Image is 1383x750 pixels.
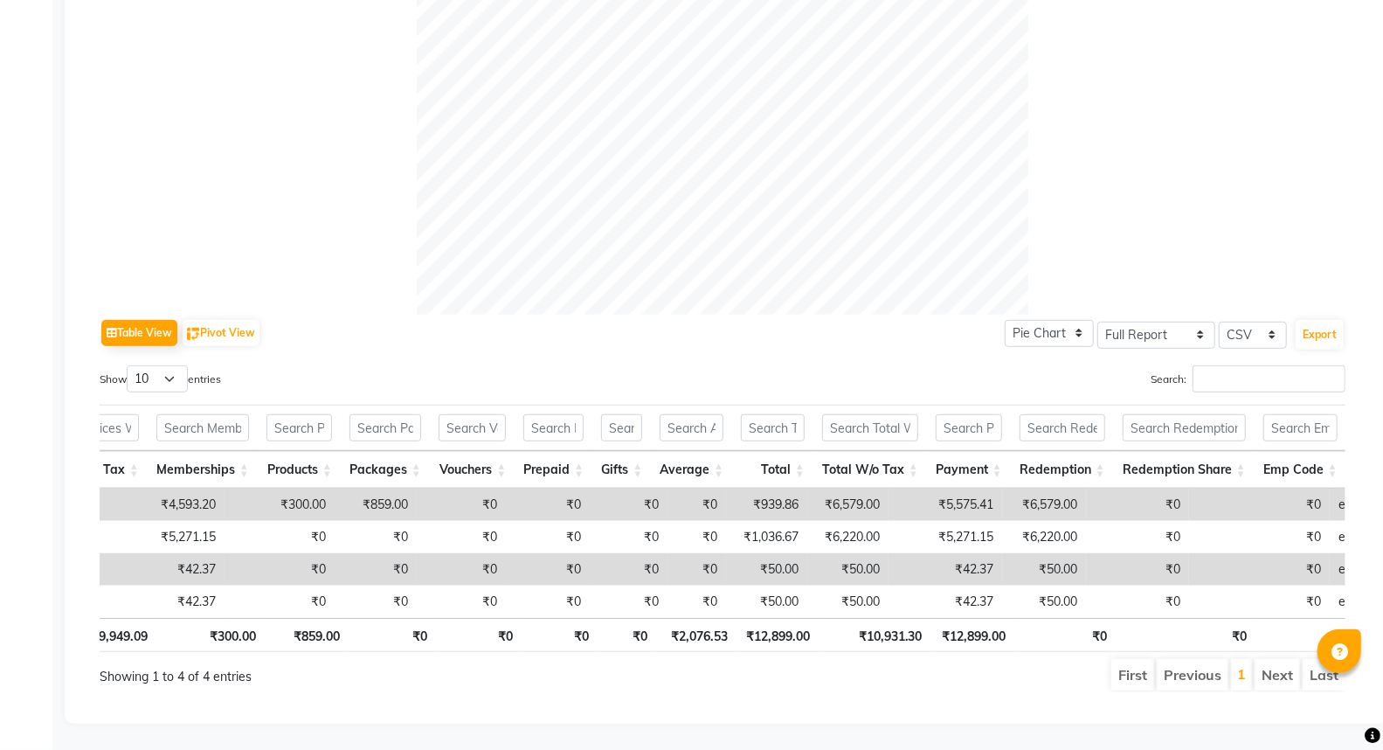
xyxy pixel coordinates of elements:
[349,618,436,652] th: ₹0
[506,553,590,586] td: ₹0
[92,553,225,586] td: ₹42.37
[726,521,807,553] td: ₹1,036.67
[592,451,651,489] th: Gifts: activate to sort column ascending
[506,489,590,521] td: ₹0
[92,521,225,553] td: ₹5,271.15
[417,586,506,618] td: ₹0
[726,586,807,618] td: ₹50.00
[736,618,819,652] th: ₹12,899.00
[335,489,417,521] td: ₹859.00
[266,618,349,652] th: ₹859.00
[807,586,889,618] td: ₹50.00
[148,451,258,489] th: Memberships: activate to sort column ascending
[598,618,657,652] th: ₹0
[741,414,805,441] input: Search Total
[590,553,667,586] td: ₹0
[1193,365,1345,392] input: Search:
[506,521,590,553] td: ₹0
[889,553,1002,586] td: ₹42.37
[100,657,604,686] div: Showing 1 to 4 of 4 entries
[506,586,590,618] td: ₹0
[889,489,1002,521] td: ₹5,575.41
[590,521,667,553] td: ₹0
[732,451,813,489] th: Total: activate to sort column ascending
[522,618,598,652] th: ₹0
[1020,414,1105,441] input: Search Redemption
[1123,414,1246,441] input: Search Redemption Share
[1189,586,1330,618] td: ₹0
[258,451,341,489] th: Products: activate to sort column ascending
[341,451,430,489] th: Packages: activate to sort column ascending
[1002,521,1086,553] td: ₹6,220.00
[1263,414,1338,441] input: Search Emp Code
[225,586,335,618] td: ₹0
[936,414,1002,441] input: Search Payment
[807,489,889,521] td: ₹6,579.00
[335,553,417,586] td: ₹0
[127,365,188,392] select: Showentries
[225,553,335,586] td: ₹0
[667,489,726,521] td: ₹0
[651,451,732,489] th: Average: activate to sort column ascending
[1189,489,1330,521] td: ₹0
[1086,553,1189,586] td: ₹0
[590,489,667,521] td: ₹0
[349,414,421,441] input: Search Packages
[92,586,225,618] td: ₹42.37
[1011,451,1114,489] th: Redemption: activate to sort column ascending
[807,553,889,586] td: ₹50.00
[335,521,417,553] td: ₹0
[417,521,506,553] td: ₹0
[1189,553,1330,586] td: ₹0
[1002,586,1086,618] td: ₹50.00
[657,618,737,652] th: ₹2,076.53
[101,320,177,346] button: Table View
[1296,320,1344,350] button: Export
[726,553,807,586] td: ₹50.00
[1014,618,1117,652] th: ₹0
[335,586,417,618] td: ₹0
[667,553,726,586] td: ₹0
[931,618,1014,652] th: ₹12,899.00
[417,489,506,521] td: ₹0
[1117,618,1256,652] th: ₹0
[183,320,259,346] button: Pivot View
[1114,451,1255,489] th: Redemption Share: activate to sort column ascending
[601,414,642,441] input: Search Gifts
[100,365,221,392] label: Show entries
[667,586,726,618] td: ₹0
[430,451,515,489] th: Vouchers: activate to sort column ascending
[1255,451,1346,489] th: Emp Code: activate to sort column ascending
[225,521,335,553] td: ₹0
[889,586,1002,618] td: ₹42.37
[1086,521,1189,553] td: ₹0
[660,414,723,441] input: Search Average
[515,451,592,489] th: Prepaid: activate to sort column ascending
[927,451,1011,489] th: Payment: activate to sort column ascending
[266,414,332,441] input: Search Products
[1002,553,1086,586] td: ₹50.00
[822,414,918,441] input: Search Total W/o Tax
[225,489,335,521] td: ₹300.00
[417,553,506,586] td: ₹0
[807,521,889,553] td: ₹6,220.00
[92,489,225,521] td: ₹4,593.20
[156,414,249,441] input: Search Memberships
[436,618,521,652] th: ₹0
[590,586,667,618] td: ₹0
[1002,489,1086,521] td: ₹6,579.00
[439,414,506,441] input: Search Vouchers
[1237,665,1246,683] a: 1
[667,521,726,553] td: ₹0
[1086,586,1189,618] td: ₹0
[523,414,584,441] input: Search Prepaid
[889,521,1002,553] td: ₹5,271.15
[156,618,266,652] th: ₹300.00
[813,451,927,489] th: Total W/o Tax: activate to sort column ascending
[1151,365,1345,392] label: Search:
[726,489,807,521] td: ₹939.86
[187,328,200,341] img: pivot.png
[1189,521,1330,553] td: ₹0
[819,618,931,652] th: ₹10,931.30
[1086,489,1189,521] td: ₹0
